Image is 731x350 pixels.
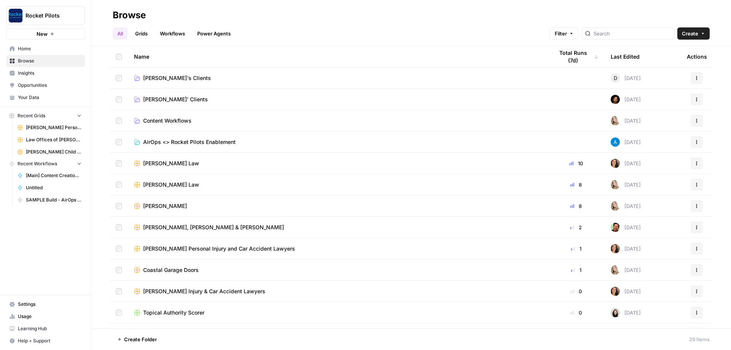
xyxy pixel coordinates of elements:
span: [PERSON_NAME] Personal Injury & Car Accident Lawyers [26,124,81,131]
a: Workflows [155,27,190,40]
div: Total Runs (7d) [554,46,599,67]
div: [DATE] [611,265,641,275]
a: Topical Authority Scorer [134,309,541,316]
span: Recent Grids [18,112,45,119]
div: [DATE] [611,137,641,147]
a: Content Workflows [134,117,541,125]
img: Rocket Pilots Logo [9,9,22,22]
img: 5w5gfnfvi8qmvnmuepwg2tjpkkn3 [611,265,620,275]
div: 1 [554,266,599,274]
span: [PERSON_NAME] Personal Injury and Car Accident Lawyers [143,245,295,253]
div: [DATE] [611,116,641,125]
span: Usage [18,313,81,320]
button: Workspace: Rocket Pilots [6,6,85,25]
span: Your Data [18,94,81,101]
a: Insights [6,67,85,79]
a: [PERSON_NAME]'s Clients [134,74,541,82]
div: [DATE] [611,223,641,232]
a: Your Data [6,91,85,104]
div: [DATE] [611,308,641,317]
a: [PERSON_NAME] Law [134,160,541,167]
img: t5ef5oef8zpw1w4g2xghobes91mw [611,308,620,317]
a: [PERSON_NAME] Law [134,181,541,189]
button: Recent Grids [6,110,85,121]
div: [DATE] [611,159,641,168]
a: Coastal Garage Doors [134,266,541,274]
a: Law Offices of [PERSON_NAME] [14,134,85,146]
div: [DATE] [611,287,641,296]
button: Recent Workflows [6,158,85,169]
input: Search [594,30,671,37]
a: Grids [131,27,152,40]
span: [PERSON_NAME]' Clients [143,96,208,103]
span: Content Workflows [143,117,192,125]
span: Topical Authority Scorer [143,309,204,316]
div: 0 [554,288,599,295]
img: wt756mygx0n7rybn42vblmh42phm [611,95,620,104]
span: Filter [555,30,567,37]
div: Last Edited [611,46,640,67]
img: o3cqybgnmipr355j8nz4zpq1mc6x [611,137,620,147]
span: Opportunities [18,82,81,89]
a: AirOps <> Rocket Pilots Enablement [134,138,541,146]
a: Home [6,43,85,55]
a: [PERSON_NAME]' Clients [134,96,541,103]
div: [DATE] [611,201,641,211]
span: [PERSON_NAME] Child Custody & Divorce Lawyers [26,149,81,155]
button: Filter [550,27,579,40]
div: Actions [687,46,707,67]
span: Home [18,45,81,52]
span: Recent Workflows [18,160,57,167]
span: [PERSON_NAME]'s Clients [143,74,211,82]
a: [PERSON_NAME] [134,202,541,210]
span: Untitled [26,184,81,191]
span: Law Offices of [PERSON_NAME] [26,136,81,143]
img: s97njzuoxvuhx495axgpmnahud50 [611,287,620,296]
div: Browse [113,9,146,21]
div: Name [134,46,541,67]
a: [PERSON_NAME] Child Custody & Divorce Lawyers [14,146,85,158]
div: [DATE] [611,95,641,104]
span: AirOps <> Rocket Pilots Enablement [143,138,236,146]
span: SAMPLE Build - AirOps (week 1 - FAQs) [26,197,81,203]
a: SAMPLE Build - AirOps (week 1 - FAQs) [14,194,85,206]
span: [PERSON_NAME] [143,202,187,210]
div: 8 [554,181,599,189]
a: Settings [6,298,85,310]
a: Learning Hub [6,323,85,335]
a: All [113,27,128,40]
span: Rocket Pilots [26,12,72,19]
span: [PERSON_NAME] Law [143,160,199,167]
span: Settings [18,301,81,308]
div: 29 Items [689,336,710,343]
span: [Main] Content Creation Article [26,172,81,179]
div: 2 [554,224,599,231]
span: Help + Support [18,337,81,344]
button: Help + Support [6,335,85,347]
span: Browse [18,58,81,64]
a: [PERSON_NAME] Personal Injury and Car Accident Lawyers [134,245,541,253]
span: [PERSON_NAME] Law [143,181,199,189]
div: 1 [554,245,599,253]
img: d1tj6q4qn00rgj0pg6jtyq0i5owx [611,223,620,232]
img: s97njzuoxvuhx495axgpmnahud50 [611,159,620,168]
span: Insights [18,70,81,77]
div: [DATE] [611,244,641,253]
div: 0 [554,309,599,316]
button: Create Folder [113,333,161,345]
span: [PERSON_NAME] Injury & Car Accident Lawyers [143,288,265,295]
img: 5w5gfnfvi8qmvnmuepwg2tjpkkn3 [611,180,620,189]
span: Create Folder [124,336,157,343]
a: Untitled [14,182,85,194]
span: Create [682,30,698,37]
img: 5w5gfnfvi8qmvnmuepwg2tjpkkn3 [611,201,620,211]
div: [DATE] [611,180,641,189]
a: [Main] Content Creation Article [14,169,85,182]
a: [PERSON_NAME], [PERSON_NAME] & [PERSON_NAME] [134,224,541,231]
button: New [6,28,85,40]
span: New [37,30,48,38]
span: Learning Hub [18,325,81,332]
button: Create [677,27,710,40]
a: [PERSON_NAME] Injury & Car Accident Lawyers [134,288,541,295]
span: Coastal Garage Doors [143,266,199,274]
